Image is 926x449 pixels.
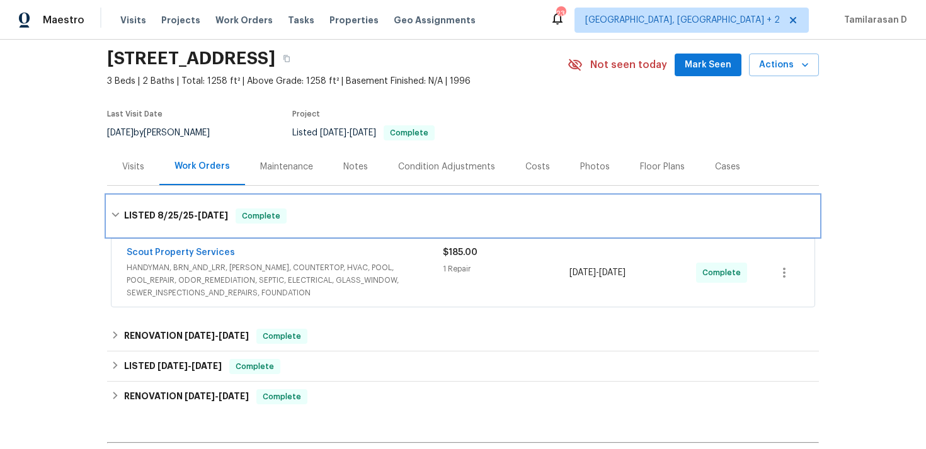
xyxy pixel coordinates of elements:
[122,161,144,173] div: Visits
[107,75,568,88] span: 3 Beds | 2 Baths | Total: 1258 ft² | Above Grade: 1258 ft² | Basement Finished: N/A | 1996
[107,125,225,140] div: by [PERSON_NAME]
[198,211,228,220] span: [DATE]
[260,161,313,173] div: Maintenance
[320,128,376,137] span: -
[43,14,84,26] span: Maestro
[525,161,550,173] div: Costs
[394,14,476,26] span: Geo Assignments
[292,128,435,137] span: Listed
[161,14,200,26] span: Projects
[258,330,306,343] span: Complete
[107,110,163,118] span: Last Visit Date
[219,392,249,401] span: [DATE]
[749,54,819,77] button: Actions
[219,331,249,340] span: [DATE]
[107,128,134,137] span: [DATE]
[275,47,298,70] button: Copy Address
[343,161,368,173] div: Notes
[174,160,230,173] div: Work Orders
[185,392,215,401] span: [DATE]
[702,266,746,279] span: Complete
[120,14,146,26] span: Visits
[107,196,819,236] div: LISTED 8/25/25-[DATE]Complete
[191,361,222,370] span: [DATE]
[157,361,188,370] span: [DATE]
[585,14,780,26] span: [GEOGRAPHIC_DATA], [GEOGRAPHIC_DATA] + 2
[185,392,249,401] span: -
[685,57,731,73] span: Mark Seen
[556,8,565,20] div: 23
[569,266,626,279] span: -
[127,261,443,299] span: HANDYMAN, BRN_AND_LRR, [PERSON_NAME], COUNTERTOP, HVAC, POOL, POOL_REPAIR, ODOR_REMEDIATION, SEPT...
[107,321,819,351] div: RENOVATION [DATE]-[DATE]Complete
[107,382,819,412] div: RENOVATION [DATE]-[DATE]Complete
[157,211,228,220] span: -
[215,14,273,26] span: Work Orders
[759,57,809,73] span: Actions
[127,248,235,257] a: Scout Property Services
[237,210,285,222] span: Complete
[185,331,249,340] span: -
[292,110,320,118] span: Project
[107,52,275,65] h2: [STREET_ADDRESS]
[839,14,907,26] span: Tamilarasan D
[443,248,477,257] span: $185.00
[329,14,379,26] span: Properties
[350,128,376,137] span: [DATE]
[320,128,346,137] span: [DATE]
[157,361,222,370] span: -
[398,161,495,173] div: Condition Adjustments
[124,359,222,374] h6: LISTED
[107,351,819,382] div: LISTED [DATE]-[DATE]Complete
[599,268,626,277] span: [DATE]
[258,390,306,403] span: Complete
[124,389,249,404] h6: RENOVATION
[580,161,610,173] div: Photos
[231,360,279,373] span: Complete
[185,331,215,340] span: [DATE]
[385,129,433,137] span: Complete
[124,208,228,224] h6: LISTED
[288,16,314,25] span: Tasks
[569,268,596,277] span: [DATE]
[640,161,685,173] div: Floor Plans
[715,161,740,173] div: Cases
[675,54,741,77] button: Mark Seen
[443,263,569,275] div: 1 Repair
[124,329,249,344] h6: RENOVATION
[590,59,667,71] span: Not seen today
[157,211,194,220] span: 8/25/25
